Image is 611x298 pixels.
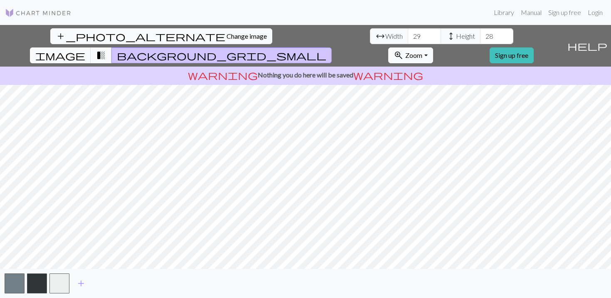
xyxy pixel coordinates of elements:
[567,40,607,52] span: help
[353,69,423,81] span: warning
[35,50,85,61] span: image
[584,4,606,21] a: Login
[117,50,326,61] span: background_grid_small
[517,4,545,21] a: Manual
[490,47,534,63] a: Sign up free
[388,47,433,63] button: Zoom
[96,50,106,61] span: transition_fade
[56,30,225,42] span: add_photo_alternate
[545,4,584,21] a: Sign up free
[375,30,385,42] span: arrow_range
[394,50,404,61] span: zoom_in
[405,51,422,59] span: Zoom
[71,276,91,291] button: Add color
[227,32,267,40] span: Change image
[5,8,71,18] img: Logo
[490,4,517,21] a: Library
[446,30,456,42] span: height
[76,278,86,289] span: add
[3,70,608,80] p: Nothing you do here will be saved
[385,31,403,41] span: Width
[50,28,272,44] button: Change image
[188,69,258,81] span: warning
[456,31,475,41] span: Height
[564,25,611,67] button: Help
